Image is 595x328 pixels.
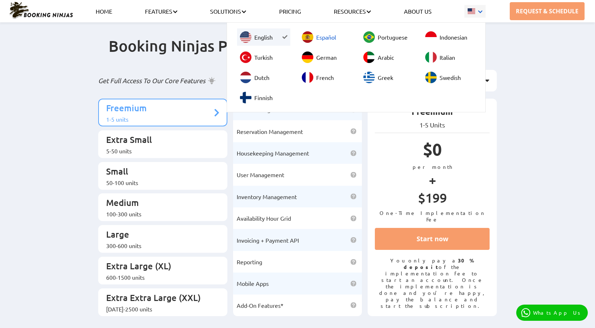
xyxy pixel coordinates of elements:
p: $199 [375,190,490,210]
strong: 30% deposit [404,257,474,270]
div: 300-600 units [106,242,212,249]
a: Finnish [237,89,290,106]
a: French [299,69,352,86]
span: Invoicing + Payment API [237,237,299,244]
a: WhatsApp Us [516,305,588,321]
h2: Booking Ninjas Pricing: Simple, Transparent, Effective [98,36,497,70]
a: Arabic [360,49,414,66]
span: Mobile Apps [237,280,269,287]
a: Portuguese [360,28,414,46]
img: help icon [350,259,356,265]
p: Get Full Access To Our Core Features [98,76,227,85]
p: Large [106,229,212,242]
span: User Management [237,171,284,178]
span: Reservation Management [237,128,303,135]
img: help icon [350,172,356,178]
img: help icon [350,215,356,221]
span: Availability Hour Grid [237,215,291,222]
div: 50-100 units [106,179,212,186]
span: Housekeeping Management [237,149,309,157]
div: [DATE]-2500 units [106,305,212,313]
p: Medium [106,197,212,210]
a: Swedish [422,69,476,86]
div: 1-5 units [106,116,212,123]
p: $0 [375,139,490,163]
p: + [375,170,490,190]
img: help icon [350,280,356,287]
a: Italian [422,49,476,66]
a: Turkish [237,49,290,66]
img: help icon [350,302,356,308]
img: help icon [350,237,356,243]
p: Small [106,166,212,179]
img: help icon [350,150,356,156]
span: Reporting [237,258,262,265]
a: English [237,28,290,46]
div: 600-1500 units [106,274,212,281]
div: 100-300 units [106,210,212,217]
a: Dutch [237,69,290,86]
a: Greek [360,69,414,86]
div: 5-50 units [106,147,212,154]
p: Extra Extra Large (XXL) [106,292,212,305]
img: help icon [350,193,356,199]
p: per month [375,163,490,170]
a: Indonesian [422,28,476,46]
p: Freemium [106,102,212,116]
p: Freemium [375,106,490,121]
p: Extra Large (XL) [106,260,212,274]
img: help icon [350,128,356,134]
p: One-Time Implementation Fee [375,210,490,223]
a: Start now [375,228,490,250]
a: Español [299,28,352,46]
p: You only pay a of the implementation fee to start an account. Once the implementation is done and... [375,257,490,309]
a: German [299,49,352,66]
span: Inventory Management [237,193,297,200]
p: Extra Small [106,134,212,147]
p: WhatsApp Us [533,310,583,316]
p: 1-5 Units [375,121,490,129]
span: Add-On Features* [237,302,283,309]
